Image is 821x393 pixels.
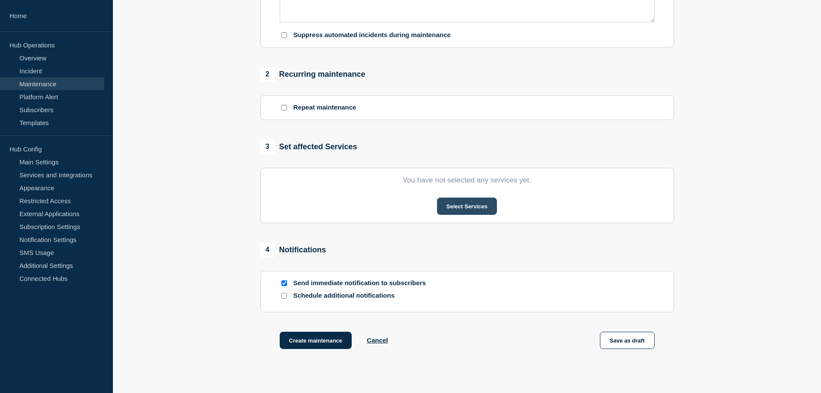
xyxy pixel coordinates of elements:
[280,332,352,349] button: Create maintenance
[260,67,275,82] span: 2
[260,242,326,257] div: Notifications
[293,292,431,300] p: Schedule additional notifications
[260,139,357,154] div: Set affected Services
[437,198,497,215] button: Select Services
[600,332,655,349] button: Save as draft
[280,176,655,185] p: You have not selected any services yet.
[293,279,431,287] p: Send immediate notification to subscribers
[293,31,451,39] p: Suppress automated incidents during maintenance
[281,280,287,286] input: Send immediate notification to subscribers
[260,242,275,257] span: 4
[281,32,287,38] input: Suppress automated incidents during maintenance
[281,105,287,110] input: Repeat maintenance
[260,67,365,82] div: Recurring maintenance
[293,104,356,112] p: Repeat maintenance
[367,336,388,344] button: Cancel
[260,139,275,154] span: 3
[281,293,287,299] input: Schedule additional notifications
